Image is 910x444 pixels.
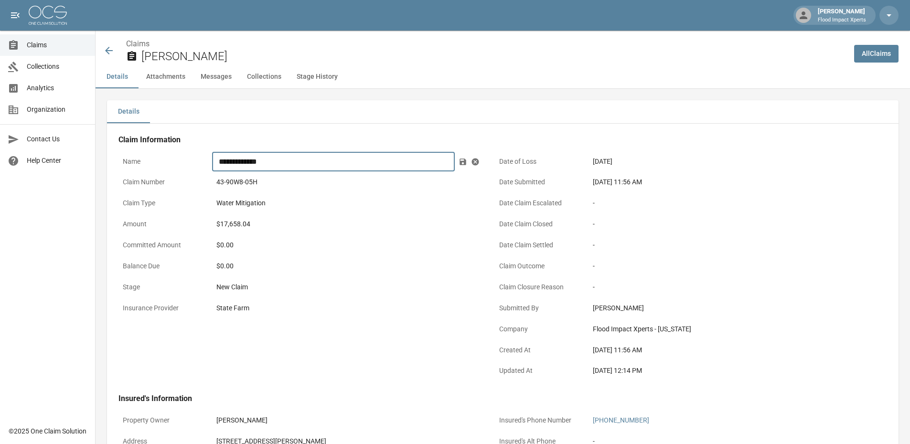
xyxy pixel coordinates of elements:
h2: [PERSON_NAME] [141,50,846,63]
span: Help Center [27,156,87,166]
button: open drawer [6,6,25,25]
button: Details [96,65,139,88]
a: Claims [126,39,150,48]
div: [DATE] 12:14 PM [593,366,856,376]
div: - [593,261,856,271]
p: Claim Closure Reason [495,278,581,296]
div: $0.00 [216,261,479,271]
img: ocs-logo-white-transparent.png [29,6,67,25]
p: Claim Number [118,173,204,191]
div: State Farm [216,303,249,313]
p: Submitted By [495,299,581,317]
span: Collections [27,62,87,72]
button: Stage History [289,65,345,88]
div: anchor tabs [96,65,910,88]
p: Property Owner [118,411,204,430]
div: - [593,198,856,208]
p: Claim Type [118,194,204,212]
p: Amount [118,215,204,233]
span: Contact Us [27,134,87,144]
div: details tabs [107,100,899,123]
p: Insurance Provider [118,299,204,317]
div: $17,658.04 [216,219,250,229]
div: Water Mitigation [216,198,266,208]
div: [DATE] 11:56 AM [593,345,856,355]
p: Claim Outcome [495,257,581,275]
p: Flood Impact Xperts [818,16,866,24]
div: 43-90W8-05H [216,177,257,187]
p: Name [118,152,204,171]
h4: Claim Information [118,135,860,145]
button: Messages [193,65,239,88]
div: [PERSON_NAME] [216,415,268,425]
a: [PHONE_NUMBER] [593,416,649,424]
span: Organization [27,105,87,115]
p: Date Claim Escalated [495,194,581,212]
div: [PERSON_NAME] [814,7,870,24]
button: Attachments [139,65,193,88]
span: Analytics [27,83,87,93]
p: Date Claim Settled [495,236,581,254]
div: New Claim [216,282,479,292]
p: Date Claim Closed [495,215,581,233]
span: Claims [27,40,87,50]
h4: Insured's Information [118,394,860,403]
div: - [593,219,856,229]
div: [DATE] 11:56 AM [593,177,856,187]
p: Created At [495,341,581,359]
button: Details [107,100,150,123]
a: AllClaims [854,45,899,63]
div: - [593,240,856,250]
p: Stage [118,278,204,296]
p: Balance Due [118,257,204,275]
p: Company [495,320,581,338]
nav: breadcrumb [126,38,846,50]
div: Flood Impact Xperts - [US_STATE] [593,324,856,334]
div: [DATE] [593,157,612,167]
p: Insured's Phone Number [495,411,581,430]
div: $0.00 [216,240,479,250]
button: Collections [239,65,289,88]
div: © 2025 One Claim Solution [9,426,86,436]
p: Updated At [495,361,581,380]
p: Committed Amount [118,236,204,254]
p: Date Submitted [495,173,581,191]
div: [PERSON_NAME] [593,303,856,313]
div: - [593,282,856,292]
p: Date of Loss [495,152,581,171]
